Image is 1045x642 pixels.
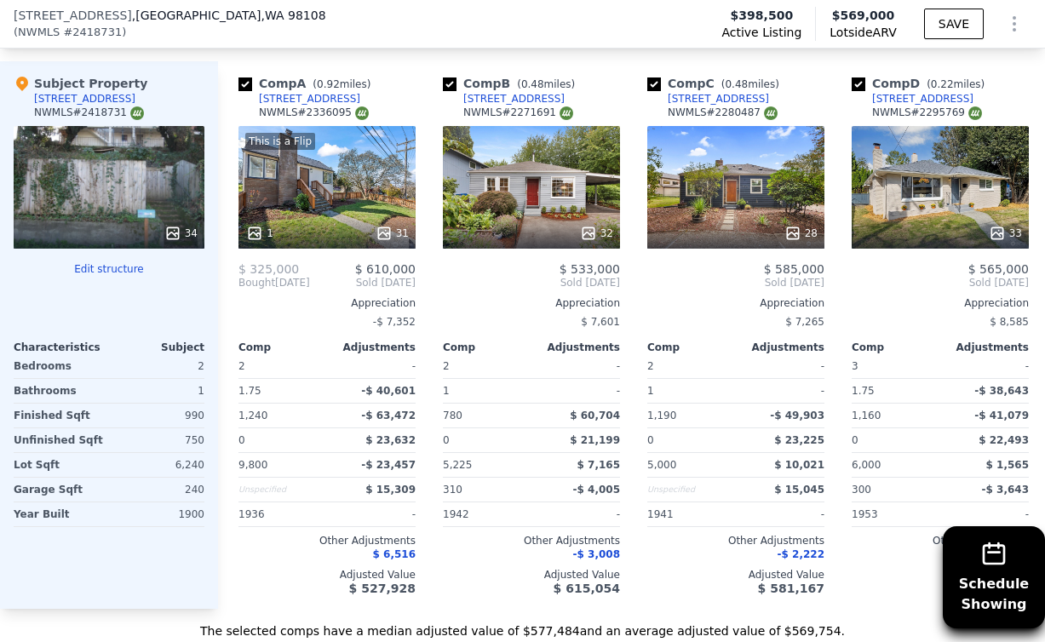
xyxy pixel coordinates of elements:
div: Other Adjustments [852,534,1029,547]
span: 5,000 [647,459,676,471]
div: - [330,502,416,526]
div: 1 [246,225,273,242]
span: 5,225 [443,459,472,471]
div: Comp D [852,75,991,92]
div: Adjusted Value [647,568,824,582]
div: This is a Flip [245,133,315,150]
a: [STREET_ADDRESS] [238,92,360,106]
div: Other Adjustments [647,534,824,547]
span: -$ 49,903 [770,410,824,421]
div: Subject Property [14,75,147,92]
div: Adjustments [327,341,416,354]
span: $ 7,165 [577,459,620,471]
span: 780 [443,410,462,421]
div: 990 [112,404,204,427]
span: $ 7,601 [581,316,620,328]
img: NWMLS Logo [355,106,369,120]
span: Sold [DATE] [852,276,1029,289]
span: Active Listing [721,24,801,41]
span: 6,000 [852,459,881,471]
div: 1.75 [238,379,324,403]
span: 1,190 [647,410,676,421]
div: Comp [238,341,327,354]
div: [STREET_ADDRESS] [668,92,769,106]
div: Adjusted Value [443,568,620,582]
img: NWMLS Logo [968,106,982,120]
div: Comp A [238,75,377,92]
span: $ 23,632 [365,434,416,446]
span: 0 [238,434,245,446]
div: 1936 [238,502,324,526]
div: 1.75 [852,379,937,403]
span: 0.92 [317,78,340,90]
span: 2 [443,360,450,372]
span: 0 [443,434,450,446]
span: , [GEOGRAPHIC_DATA] [132,7,326,24]
img: NWMLS Logo [764,106,778,120]
span: ( miles) [920,78,991,90]
img: NWMLS Logo [130,106,144,120]
div: - [739,379,824,403]
span: ( miles) [510,78,582,90]
span: 2 [238,360,245,372]
span: -$ 3,008 [573,548,620,560]
span: [STREET_ADDRESS] [14,7,132,24]
span: $ 565,000 [968,262,1029,276]
div: 6,240 [112,453,204,477]
span: -$ 63,472 [361,410,416,421]
div: - [944,354,1029,378]
div: [STREET_ADDRESS] [463,92,565,106]
button: Show Options [997,7,1031,41]
span: -$ 7,352 [373,316,416,328]
span: $ 6,516 [373,548,416,560]
span: 0.48 [521,78,544,90]
span: $ 15,045 [774,484,824,496]
span: ( miles) [715,78,786,90]
span: $ 10,021 [774,459,824,471]
span: # 2418731 [63,24,122,41]
div: 33 [989,225,1022,242]
span: 3 [852,360,858,372]
div: Year Built [14,502,106,526]
span: $ 22,493 [979,434,1029,446]
div: 1 [647,379,732,403]
span: 0 [852,434,858,446]
div: NWMLS # 2418731 [34,106,144,120]
span: $ 533,000 [560,262,620,276]
div: 1 [112,379,204,403]
div: Finished Sqft [14,404,106,427]
span: $ 585,000 [764,262,824,276]
span: 310 [443,484,462,496]
span: $ 527,928 [349,582,416,595]
div: 34 [164,225,198,242]
div: Appreciation [238,296,416,310]
div: Other Adjustments [238,534,416,547]
div: Appreciation [443,296,620,310]
div: 1900 [112,502,204,526]
a: [STREET_ADDRESS] [443,92,565,106]
div: 1 [443,379,528,403]
span: 2 [647,360,654,372]
div: 1941 [647,502,732,526]
span: 0 [647,434,654,446]
span: -$ 40,601 [361,385,416,397]
button: ScheduleShowing [943,526,1045,628]
span: ( miles) [306,78,377,90]
div: - [330,354,416,378]
div: 2 [112,354,204,378]
div: NWMLS # 2336095 [259,106,369,120]
span: $ 610,000 [355,262,416,276]
a: [STREET_ADDRESS] [647,92,769,106]
span: -$ 41,079 [974,410,1029,421]
div: [STREET_ADDRESS] [872,92,973,106]
div: [STREET_ADDRESS] [34,92,135,106]
div: - [535,354,620,378]
div: Appreciation [647,296,824,310]
span: $398,500 [731,7,794,24]
span: -$ 23,457 [361,459,416,471]
span: 1,240 [238,410,267,421]
div: Lot Sqft [14,453,106,477]
span: Sold [DATE] [310,276,416,289]
a: [STREET_ADDRESS] [852,92,973,106]
span: $ 1,565 [986,459,1029,471]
